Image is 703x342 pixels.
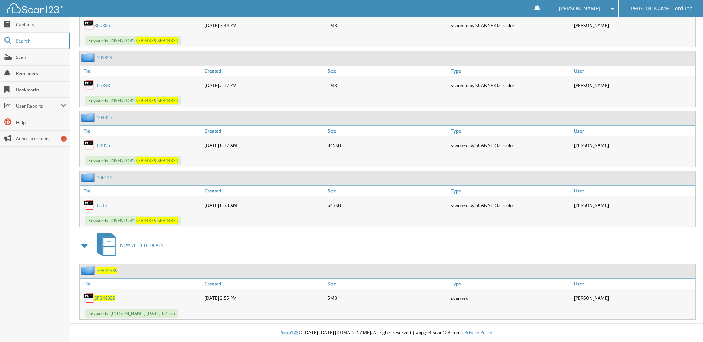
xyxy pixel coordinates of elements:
div: 845KB [326,138,449,152]
span: Keywords: INVENTORY: [85,36,181,45]
div: 1MB [326,18,449,33]
a: 104055 [94,142,110,148]
a: Created [203,279,326,289]
div: 6 [61,136,67,142]
span: SFB44339 [157,37,178,44]
a: File [80,126,203,136]
span: SFB44339 [136,37,156,44]
span: SFB44339 [157,157,178,164]
span: SFB44339 [136,97,156,104]
img: PDF.png [83,292,94,304]
div: 5MB [326,291,449,305]
span: Scan123 [281,329,299,336]
img: folder2.png [81,173,97,182]
span: [PERSON_NAME] [559,6,600,11]
a: SFB44339 [94,295,115,301]
span: SFB44339 [157,217,178,224]
span: Keywords: [PERSON_NAME] [DATE] 62566 [85,309,178,318]
span: [PERSON_NAME] Ford Inc [629,6,692,11]
a: User [572,186,695,196]
div: scanned by SCANNER 01 Color [449,198,572,212]
img: PDF.png [83,199,94,211]
a: User [572,66,695,76]
a: 105843 [97,54,112,61]
a: User [572,279,695,289]
a: Type [449,186,572,196]
a: Created [203,126,326,136]
a: Created [203,186,326,196]
a: User [572,126,695,136]
a: File [80,186,203,196]
span: Keywords: INVENTORY: [85,216,181,225]
div: [DATE] 3:44 PM [203,18,326,33]
a: 104055 [97,114,112,121]
div: [DATE] 8:17 AM [203,138,326,152]
a: 800385 [94,22,110,28]
span: Search [16,38,65,44]
a: 106131 [94,202,110,208]
a: Type [449,126,572,136]
div: [DATE] 2:17 PM [203,78,326,93]
div: [PERSON_NAME] [572,198,695,212]
span: Reminders [16,70,66,77]
span: SFB44339 [136,157,156,164]
div: scanned by SCANNER 01 Color [449,18,572,33]
span: Keywords: INVENTORY: [85,156,181,165]
div: [PERSON_NAME] [572,291,695,305]
a: NEW VEHICLE DEALS [92,231,163,260]
img: PDF.png [83,20,94,31]
div: [DATE] 3:55 PM [203,291,326,305]
span: Bookmarks [16,87,66,93]
div: scanned by SCANNER 01 Color [449,138,572,152]
span: User Reports [16,103,61,109]
a: Size [326,66,449,76]
img: PDF.png [83,80,94,91]
a: Privacy Policy [464,329,492,336]
img: folder2.png [81,113,97,122]
img: folder2.png [81,266,97,275]
div: scanned [449,291,572,305]
a: 105843 [94,82,110,88]
span: Scan [16,54,66,60]
span: SFB44339 [136,217,156,224]
span: SFB44339 [157,97,178,104]
iframe: Chat Widget [666,306,703,342]
span: Keywords: INVENTORY: [85,96,181,105]
a: Size [326,186,449,196]
div: 1MB [326,78,449,93]
div: 643KB [326,198,449,212]
a: File [80,279,203,289]
a: Size [326,279,449,289]
span: Announcements [16,135,66,142]
a: Created [203,66,326,76]
span: NEW VEHICLE DEALS [120,242,163,248]
div: [DATE] 8:33 AM [203,198,326,212]
div: [PERSON_NAME] [572,78,695,93]
div: [PERSON_NAME] [572,18,695,33]
span: Cabinets [16,21,66,28]
img: scan123-logo-white.svg [7,3,63,13]
a: Size [326,126,449,136]
img: PDF.png [83,140,94,151]
a: SFB44339 [97,267,117,274]
a: Type [449,279,572,289]
div: [PERSON_NAME] [572,138,695,152]
div: scanned by SCANNER 01 Color [449,78,572,93]
img: folder2.png [81,53,97,62]
a: 106131 [97,174,112,181]
span: Help [16,119,66,125]
div: © [DATE]-[DATE] [DOMAIN_NAME]. All rights reserved | appg04-scan123-com | [70,324,703,342]
a: Type [449,66,572,76]
a: File [80,66,203,76]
